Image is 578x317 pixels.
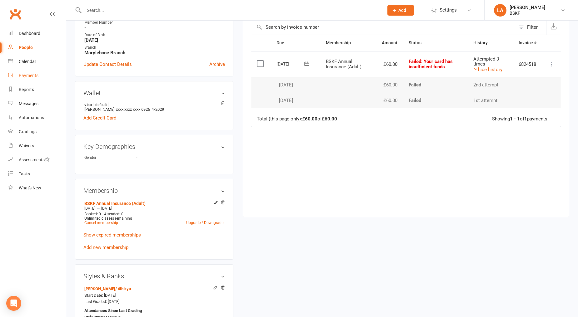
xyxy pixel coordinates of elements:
[83,273,225,280] h3: Styles & Ranks
[19,115,44,120] div: Automations
[84,45,225,51] div: Branch
[19,45,33,50] div: People
[322,116,337,122] strong: £60.00
[19,87,34,92] div: Reports
[84,201,146,206] a: BSKF Annual Insurance (Adult)
[376,77,403,93] td: £60.00
[513,51,542,77] td: 6824518
[527,23,538,31] div: Filter
[376,93,403,108] td: £60.00
[403,35,468,51] th: Status
[8,83,66,97] a: Reports
[136,155,172,160] strong: -
[19,73,38,78] div: Payments
[257,116,337,122] div: Total (this page only): of
[83,61,132,68] a: Update Contact Details
[8,125,66,139] a: Gradings
[8,181,66,195] a: What's New
[84,32,225,38] div: Date of Birth
[152,107,164,112] span: 4/2029
[19,143,34,148] div: Waivers
[83,114,116,122] a: Add Credit Card
[19,101,38,106] div: Messages
[468,93,513,108] td: 1st attempt
[6,296,21,311] div: Open Intercom Messenger
[19,185,41,190] div: What's New
[83,90,225,96] h3: Wallet
[83,143,225,150] h3: Key Demographics
[84,102,222,107] strong: visa
[19,171,30,176] div: Tasks
[84,212,101,216] span: Booked: 0
[19,59,36,64] div: Calendar
[510,5,545,10] div: [PERSON_NAME]
[320,35,376,51] th: Membership
[101,206,112,211] span: [DATE]
[510,116,520,122] strong: 1 - 1
[83,187,225,194] h3: Membership
[8,55,66,69] a: Calendar
[82,6,379,15] input: Search...
[440,3,457,17] span: Settings
[84,286,131,291] a: [PERSON_NAME]
[326,59,361,70] span: BSKF Annual Insurance (Adult)
[19,157,50,162] div: Assessments
[116,107,150,112] span: xxxx xxxx xxxx 6926
[83,245,128,250] a: Add new membership
[271,35,320,51] th: Due
[510,10,545,16] div: BSKF
[376,51,403,77] td: £60.00
[409,59,453,70] span: : Your card has insufficient funds.
[277,98,315,103] div: [DATE]
[8,111,66,125] a: Automations
[398,8,406,13] span: Add
[494,4,506,17] div: LA
[277,59,305,69] div: [DATE]
[84,50,225,56] strong: Marylebone Branch
[515,20,546,35] button: Filter
[84,221,118,225] a: Cancel membership
[83,206,225,211] div: —
[376,35,403,51] th: Amount
[186,221,223,225] a: Upgrade / Downgrade
[93,102,109,107] span: default
[251,20,515,35] input: Search by invoice number
[8,27,66,41] a: Dashboard
[83,101,225,113] li: [PERSON_NAME]
[209,61,225,68] a: Archive
[468,77,513,93] td: 2nd attempt
[403,77,468,93] td: Failed
[84,37,225,43] strong: [DATE]
[8,153,66,167] a: Assessments
[8,97,66,111] a: Messages
[302,116,317,122] strong: £60.00
[115,286,131,291] span: / 6th kyu
[473,56,499,67] span: Attempted 3 times
[409,59,453,70] span: Failed
[473,67,502,72] a: hide history
[387,5,414,16] button: Add
[7,6,23,22] a: Clubworx
[19,129,37,134] div: Gradings
[83,232,141,238] a: Show expired memberships
[8,167,66,181] a: Tasks
[104,212,123,216] span: Attended: 0
[84,293,116,298] span: Start Date: [DATE]
[84,206,95,211] span: [DATE]
[19,31,40,36] div: Dashboard
[8,139,66,153] a: Waivers
[403,93,468,108] td: Failed
[84,299,119,304] span: Last Graded: [DATE]
[468,35,513,51] th: History
[513,35,542,51] th: Invoice #
[84,20,225,26] div: Member Number
[8,41,66,55] a: People
[84,308,142,314] strong: Attendances Since Last Grading
[277,82,315,88] div: [DATE]
[84,25,225,31] strong: -
[8,69,66,83] a: Payments
[492,116,547,122] div: Showing of payments
[524,116,527,122] strong: 1
[84,155,136,161] div: Gender
[84,216,132,221] span: Unlimited classes remaining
